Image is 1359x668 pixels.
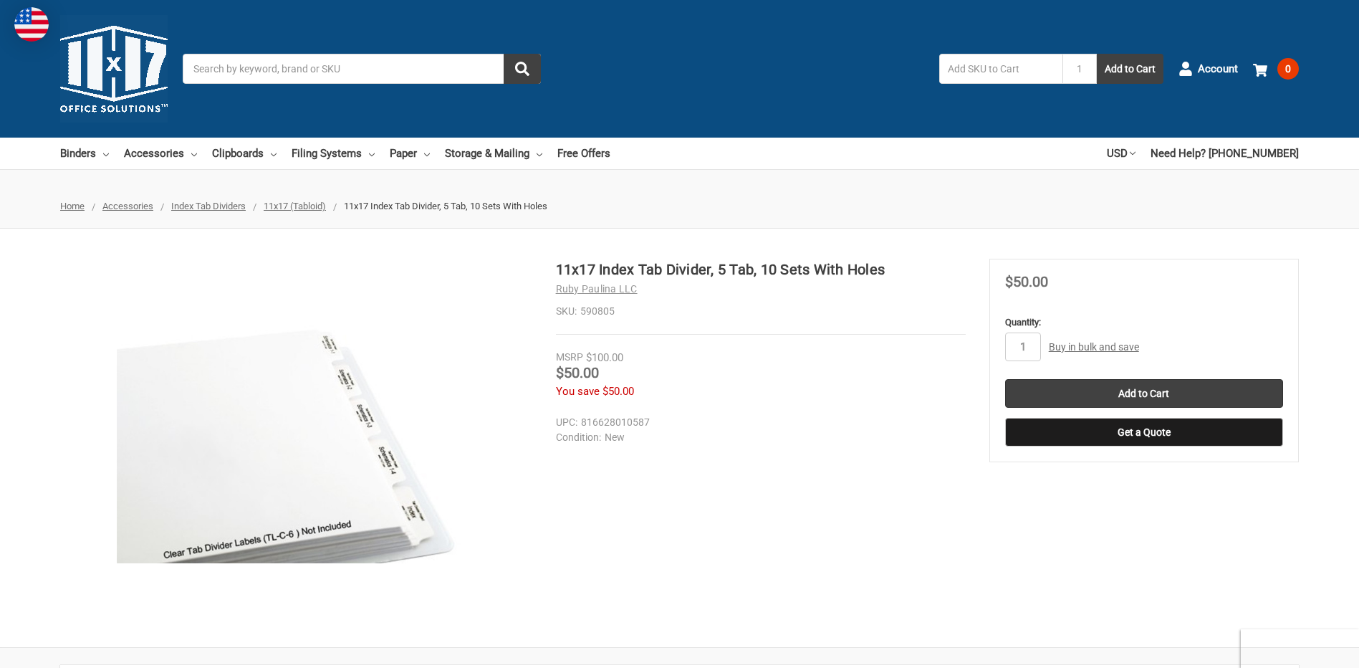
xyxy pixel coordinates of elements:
[556,259,966,280] h1: 11x17 Index Tab Divider, 5 Tab, 10 Sets With Holes
[212,138,277,169] a: Clipboards
[939,54,1062,84] input: Add SKU to Cart
[60,15,168,123] img: 11x17.com
[1178,50,1238,87] a: Account
[264,201,326,211] a: 11x17 (Tabloid)
[14,7,49,42] img: duty and tax information for United States
[556,430,959,445] dd: New
[557,138,610,169] a: Free Offers
[117,312,475,563] img: 11x17 Index Tab Divider, 5 Tab, 10 Sets With Holes
[1005,315,1283,330] label: Quantity:
[445,138,542,169] a: Storage & Mailing
[1198,61,1238,77] span: Account
[556,430,601,445] dt: Condition:
[556,385,600,398] span: You save
[556,415,577,430] dt: UPC:
[556,350,583,365] div: MSRP
[1049,341,1139,353] a: Buy in bulk and save
[102,201,153,211] a: Accessories
[586,351,623,364] span: $100.00
[602,385,634,398] span: $50.00
[1253,50,1299,87] a: 0
[124,138,197,169] a: Accessories
[1097,54,1163,84] button: Add to Cart
[1151,138,1299,169] a: Need Help? [PHONE_NUMBER]
[390,138,430,169] a: Paper
[556,283,638,295] a: Ruby Paulina LLC
[1005,379,1283,408] input: Add to Cart
[1005,273,1048,290] span: $50.00
[60,201,85,211] a: Home
[1107,138,1135,169] a: USD
[171,201,246,211] a: Index Tab Dividers
[60,138,109,169] a: Binders
[292,138,375,169] a: Filing Systems
[556,304,966,319] dd: 590805
[1277,58,1299,80] span: 0
[1005,418,1283,447] button: Get a Quote
[556,415,959,430] dd: 816628010587
[556,304,577,319] dt: SKU:
[556,364,599,381] span: $50.00
[183,54,541,84] input: Search by keyword, brand or SKU
[344,201,547,211] span: 11x17 Index Tab Divider, 5 Tab, 10 Sets With Holes
[1241,629,1359,668] iframe: Google Customer Reviews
